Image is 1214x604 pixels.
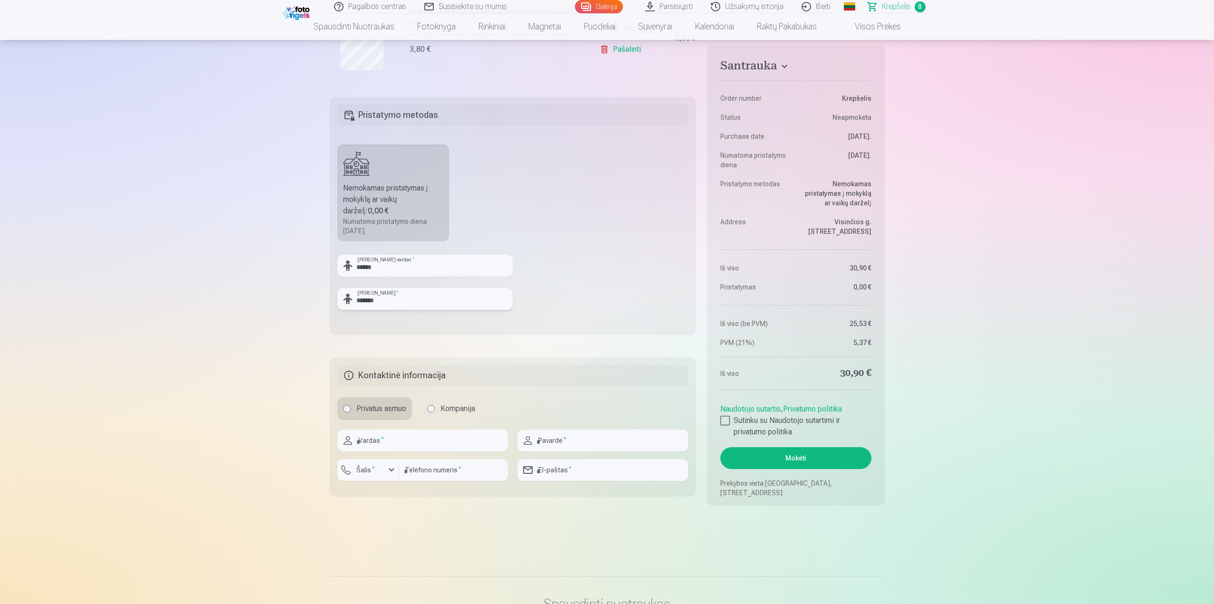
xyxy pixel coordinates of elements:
div: Nemokamas pristatymas į mokyklą ar vaikų darželį : [343,182,444,217]
a: Magnetai [517,13,573,40]
div: , [720,400,871,438]
span: Krepšelis [882,1,911,12]
a: Visos prekės [828,13,912,40]
dd: [DATE]. [801,151,871,170]
dt: Pristatymas [720,282,791,292]
dd: [DATE]. [801,132,871,141]
div: 3,80 € [675,35,696,41]
dt: Pristatymo metodas [720,179,791,208]
button: Santrauka [720,59,871,76]
dd: Nemokamas pristatymas į mokyklą ar vaikų darželį [801,179,871,208]
dd: Krepšelis [801,94,871,103]
a: Pašalinti [600,40,645,59]
label: Privatus asmuo [337,397,412,420]
div: 3,80 € [410,44,430,55]
input: Privatus asmuo [343,405,351,412]
dd: 30,90 € [801,367,871,380]
img: /fa2 [283,4,312,20]
a: Fotoknyga [406,13,467,40]
dd: 5,37 € [801,338,871,347]
dd: Visinčios g. [STREET_ADDRESS] [801,217,871,236]
p: Prekybos vieta [GEOGRAPHIC_DATA], [STREET_ADDRESS] [720,479,871,498]
a: Spausdinti nuotraukas [302,13,406,40]
dd: 30,90 € [801,263,871,273]
dt: Purchase date [720,132,791,141]
button: Mokėti [720,447,871,469]
span: Neapmokėta [832,113,871,122]
input: Kompanija [427,405,435,412]
dt: PVM (21%) [720,338,791,347]
dt: Order number [720,94,791,103]
a: Naudotojo sutartis [720,404,781,413]
label: Šalis [353,465,379,475]
label: Sutinku su Naudotojo sutartimi ir privatumo politika [720,415,871,438]
a: Rinkiniai [467,13,517,40]
a: Puodeliai [573,13,627,40]
a: Privatumo politika [783,404,842,413]
div: Numatoma pristatymo diena [DATE]. [343,217,444,236]
dt: Numatoma pristatymo diena [720,151,791,170]
label: Kompanija [421,397,481,420]
dt: Status [720,113,791,122]
button: Šalis* [337,459,399,481]
dt: Iš viso (be PVM) [720,319,791,328]
a: Kalendoriai [684,13,746,40]
a: Raktų pakabukas [746,13,828,40]
dt: Iš viso [720,367,791,380]
dd: 0,00 € [801,282,871,292]
b: 0,00 € [368,206,389,215]
h5: Kontaktinė informacija [337,365,688,386]
span: 8 [915,1,926,12]
dt: Iš viso [720,263,791,273]
a: Suvenyrai [627,13,684,40]
h5: Pristatymo metodas [337,105,688,125]
dd: 25,53 € [801,319,871,328]
dt: Address [720,217,791,236]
